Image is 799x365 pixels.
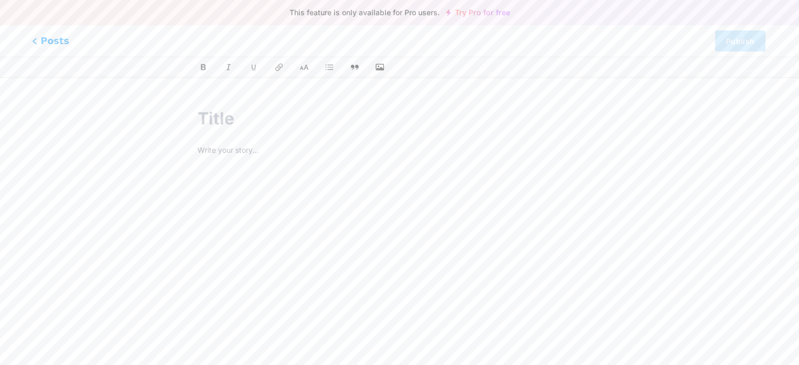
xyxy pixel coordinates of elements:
[715,30,765,51] button: Publish
[32,34,69,48] span: Posts
[446,8,510,17] a: Try Pro for free
[198,106,601,131] input: Title
[726,37,754,46] span: Publish
[289,5,440,20] span: This feature is only available for Pro users.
